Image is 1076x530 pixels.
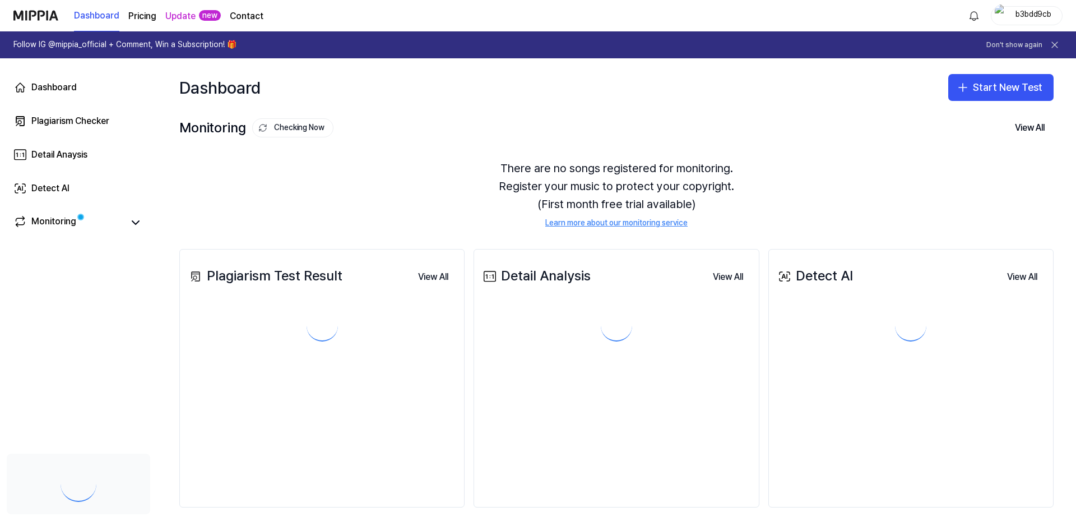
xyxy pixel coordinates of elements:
div: Detail Analysis [481,265,591,287]
a: View All [704,265,752,288]
button: Don't show again [986,40,1042,50]
button: profileb3bdd9cb [991,6,1063,25]
a: Pricing [128,10,156,23]
h1: Follow IG @mippia_official + Comment, Win a Subscription! 🎁 [13,39,236,50]
button: View All [409,266,457,288]
div: b3bdd9cb [1012,9,1055,21]
a: Detect AI [7,175,150,202]
a: Dashboard [74,1,119,31]
div: Detect AI [776,265,853,287]
button: Checking Now [252,118,333,137]
div: Dashboard [179,70,261,105]
a: Contact [230,10,263,23]
div: new [199,10,221,21]
a: Detail Anaysis [7,141,150,168]
img: 알림 [967,9,981,22]
a: Plagiarism Checker [7,108,150,135]
div: Detect AI [31,182,69,195]
a: Update [165,10,196,23]
div: Plagiarism Checker [31,114,109,128]
a: Learn more about our monitoring service [545,218,688,229]
img: profile [995,4,1008,27]
button: Start New Test [948,74,1054,101]
div: Plagiarism Test Result [187,265,342,287]
div: Monitoring [31,215,76,231]
div: Dashboard [31,81,77,94]
button: View All [1006,117,1054,139]
button: View All [704,266,752,288]
div: Monitoring [179,117,333,139]
button: View All [998,266,1046,288]
div: There are no songs registered for monitoring. Register your music to protect your copyright. (Fir... [179,146,1054,242]
div: Detail Anaysis [31,148,87,162]
a: View All [998,265,1046,288]
a: View All [409,265,457,288]
a: Dashboard [7,74,150,101]
a: Monitoring [13,215,123,231]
